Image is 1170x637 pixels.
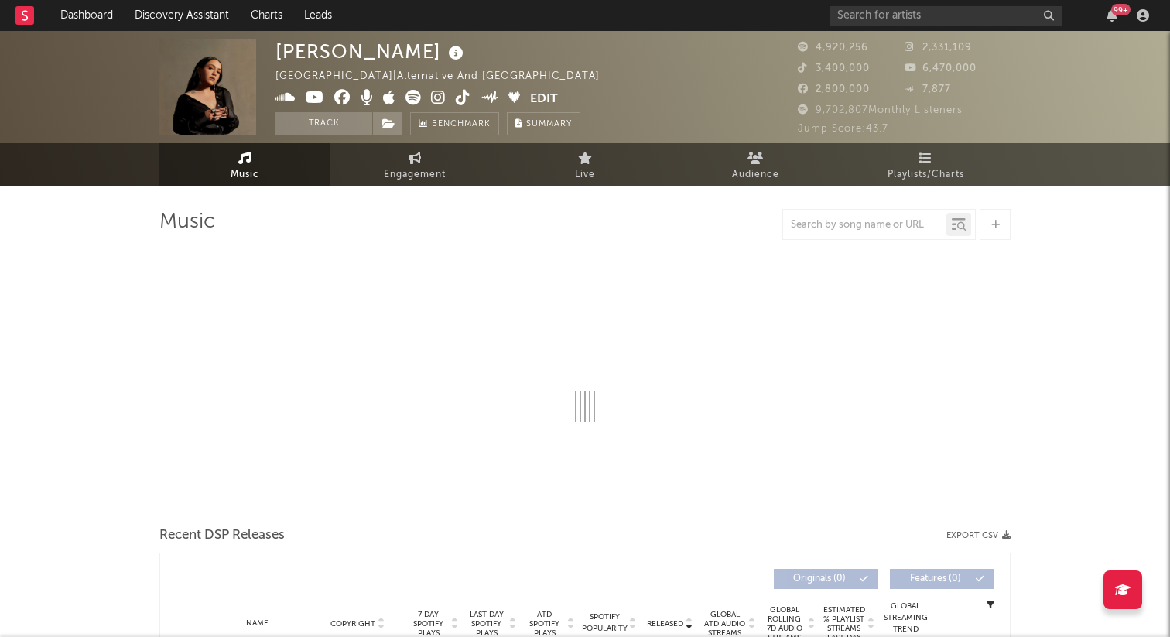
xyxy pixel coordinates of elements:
[946,531,1011,540] button: Export CSV
[784,574,855,584] span: Originals ( 0 )
[575,166,595,184] span: Live
[507,112,580,135] button: Summary
[905,63,977,74] span: 6,470,000
[798,105,963,115] span: 9,702,807 Monthly Listeners
[783,219,946,231] input: Search by song name or URL
[231,166,259,184] span: Music
[732,166,779,184] span: Audience
[500,143,670,186] a: Live
[840,143,1011,186] a: Playlists/Charts
[410,112,499,135] a: Benchmark
[905,84,951,94] span: 7,877
[384,166,446,184] span: Engagement
[798,63,870,74] span: 3,400,000
[647,619,683,628] span: Released
[582,611,628,635] span: Spotify Popularity
[530,90,558,109] button: Edit
[1107,9,1117,22] button: 99+
[275,39,467,64] div: [PERSON_NAME]
[890,569,994,589] button: Features(0)
[275,112,372,135] button: Track
[774,569,878,589] button: Originals(0)
[159,143,330,186] a: Music
[159,526,285,545] span: Recent DSP Releases
[900,574,971,584] span: Features ( 0 )
[830,6,1062,26] input: Search for artists
[798,84,870,94] span: 2,800,000
[670,143,840,186] a: Audience
[798,43,868,53] span: 4,920,256
[798,124,888,134] span: Jump Score: 43.7
[526,120,572,128] span: Summary
[888,166,964,184] span: Playlists/Charts
[207,618,308,629] div: Name
[432,115,491,134] span: Benchmark
[330,619,375,628] span: Copyright
[275,67,617,86] div: [GEOGRAPHIC_DATA] | Alternative and [GEOGRAPHIC_DATA]
[1111,4,1131,15] div: 99 +
[905,43,972,53] span: 2,331,109
[330,143,500,186] a: Engagement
